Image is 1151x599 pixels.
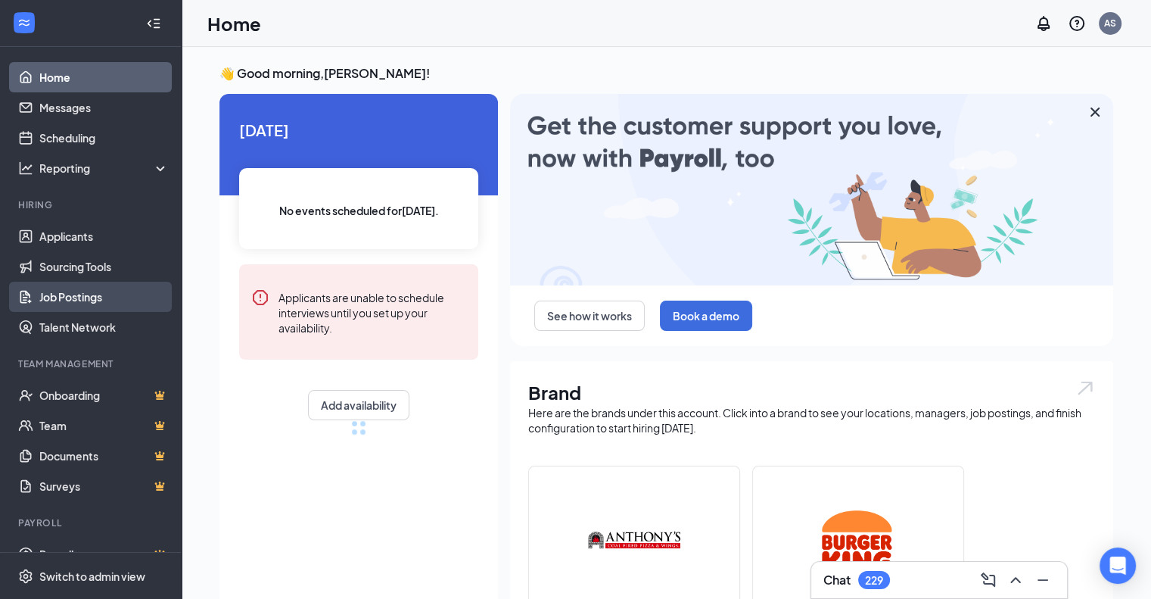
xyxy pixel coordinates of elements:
[1068,14,1086,33] svg: QuestionInfo
[146,16,161,31] svg: Collapse
[351,420,366,435] div: loading meetings...
[39,569,145,584] div: Switch to admin view
[39,123,169,153] a: Scheduling
[18,198,166,211] div: Hiring
[39,282,169,312] a: Job Postings
[510,94,1113,285] img: payroll-large.gif
[528,379,1095,405] h1: Brand
[18,516,166,529] div: Payroll
[865,574,883,587] div: 229
[18,569,33,584] svg: Settings
[976,568,1000,592] button: ComposeMessage
[39,221,169,251] a: Applicants
[39,161,170,176] div: Reporting
[534,301,645,331] button: See how it works
[39,441,169,471] a: DocumentsCrown
[39,410,169,441] a: TeamCrown
[660,301,752,331] button: Book a demo
[1006,571,1025,589] svg: ChevronUp
[39,251,169,282] a: Sourcing Tools
[17,15,32,30] svg: WorkstreamLogo
[823,572,851,588] h3: Chat
[39,380,169,410] a: OnboardingCrown
[1086,103,1104,121] svg: Cross
[18,357,166,370] div: Team Management
[1031,568,1055,592] button: Minimize
[39,312,169,342] a: Talent Network
[1034,571,1052,589] svg: Minimize
[239,118,478,142] span: [DATE]
[1003,568,1028,592] button: ChevronUp
[219,65,1113,82] h3: 👋 Good morning, [PERSON_NAME] !
[278,289,466,335] div: Applicants are unable to schedule interviews until you set up your availability.
[586,491,683,588] img: Anthony's Coal Fired Pizza
[979,571,997,589] svg: ComposeMessage
[279,202,439,219] span: No events scheduled for [DATE] .
[1100,548,1136,584] div: Open Intercom Messenger
[251,289,269,307] svg: Error
[528,405,1095,435] div: Here are the brands under this account. Click into a brand to see your locations, managers, job p...
[207,11,261,36] h1: Home
[810,501,907,597] img: Burger King
[39,539,169,569] a: PayrollCrown
[39,62,169,92] a: Home
[39,471,169,501] a: SurveysCrown
[308,390,409,420] button: Add availability
[1075,379,1095,397] img: open.6027fd2a22e1237b5b06.svg
[18,161,33,176] svg: Analysis
[1104,17,1116,30] div: AS
[39,92,169,123] a: Messages
[1034,14,1053,33] svg: Notifications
